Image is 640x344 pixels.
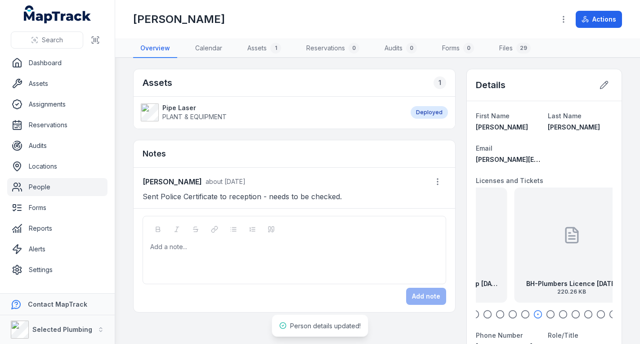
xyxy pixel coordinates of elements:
[435,39,481,58] a: Forms0
[7,116,107,134] a: Reservations
[516,43,531,54] div: 29
[7,54,107,72] a: Dashboard
[7,178,107,196] a: People
[133,12,225,27] h1: [PERSON_NAME]
[576,11,622,28] button: Actions
[7,261,107,279] a: Settings
[24,5,91,23] a: MapTrack
[7,157,107,175] a: Locations
[143,76,172,89] h2: Assets
[143,176,202,187] strong: [PERSON_NAME]
[270,43,281,54] div: 1
[206,178,246,185] span: about [DATE]
[42,36,63,45] span: Search
[7,240,107,258] a: Alerts
[476,177,543,184] span: Licenses and Tickets
[7,219,107,237] a: Reports
[349,43,359,54] div: 0
[206,178,246,185] time: 7/11/2025, 1:06:53 PM
[377,39,424,58] a: Audits0
[476,331,523,339] span: Phone Number
[11,31,83,49] button: Search
[548,331,578,339] span: Role/Title
[32,326,92,333] strong: Selected Plumbing
[7,137,107,155] a: Audits
[141,103,402,121] a: Pipe LaserPLANT & EQUIPMENT
[548,112,582,120] span: Last Name
[290,322,361,330] span: Person details updated!
[411,106,448,119] div: Deployed
[476,144,492,152] span: Email
[526,279,617,288] strong: BH-Plumbers Licence [DATE]
[143,147,166,160] h3: Notes
[188,39,229,58] a: Calendar
[548,123,600,131] span: [PERSON_NAME]
[406,43,417,54] div: 0
[7,199,107,217] a: Forms
[476,112,510,120] span: First Name
[492,39,538,58] a: Files29
[7,95,107,113] a: Assignments
[143,190,446,203] p: Sent Police Certificate to reception - needs to be checked.
[526,288,617,295] span: 220.26 KB
[476,156,636,163] span: [PERSON_NAME][EMAIL_ADDRESS][DOMAIN_NAME]
[162,113,227,121] span: PLANT & EQUIPMENT
[240,39,288,58] a: Assets1
[162,103,227,112] strong: Pipe Laser
[299,39,367,58] a: Reservations0
[463,43,474,54] div: 0
[7,75,107,93] a: Assets
[133,39,177,58] a: Overview
[476,123,528,131] span: [PERSON_NAME]
[28,300,87,308] strong: Contact MapTrack
[476,79,506,91] h2: Details
[434,76,446,89] div: 1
